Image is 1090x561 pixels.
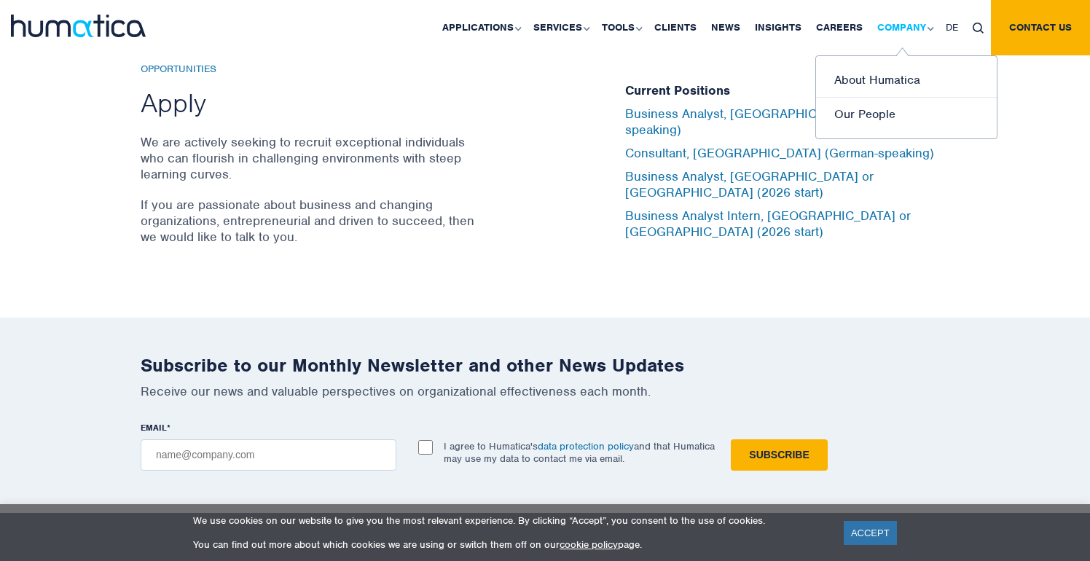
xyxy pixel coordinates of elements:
h6: Opportunities [141,63,479,76]
h2: Apply [141,86,479,119]
input: name@company.com [141,439,396,471]
a: Our People [816,98,997,131]
input: I agree to Humatica'sdata protection policyand that Humatica may use my data to contact me via em... [418,440,433,455]
span: DE [946,21,958,34]
h5: Current Positions [625,83,949,99]
p: We use cookies on our website to give you the most relevant experience. By clicking “Accept”, you... [193,514,826,527]
h2: Subscribe to our Monthly Newsletter and other News Updates [141,354,949,377]
p: I agree to Humatica's and that Humatica may use my data to contact me via email. [444,440,715,465]
p: If you are passionate about business and changing organizations, entrepreneurial and driven to su... [141,197,479,245]
p: You can find out more about which cookies we are using or switch them off on our page. [193,538,826,551]
a: cookie policy [560,538,618,551]
p: We are actively seeking to recruit exceptional individuals who can flourish in challenging enviro... [141,134,479,182]
span: EMAIL [141,422,167,433]
a: Consultant, [GEOGRAPHIC_DATA] (German-speaking) [625,145,934,161]
a: data protection policy [538,440,634,452]
a: Business Analyst, [GEOGRAPHIC_DATA] (German-speaking) [625,106,915,138]
a: Business Analyst Intern, [GEOGRAPHIC_DATA] or [GEOGRAPHIC_DATA] (2026 start) [625,208,911,240]
img: logo [11,15,146,37]
a: Business Analyst, [GEOGRAPHIC_DATA] or [GEOGRAPHIC_DATA] (2026 start) [625,168,874,200]
a: About Humatica [816,63,997,98]
img: search_icon [973,23,984,34]
p: Receive our news and valuable perspectives on organizational effectiveness each month. [141,383,949,399]
a: ACCEPT [844,521,897,545]
input: Subscribe [731,439,827,471]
